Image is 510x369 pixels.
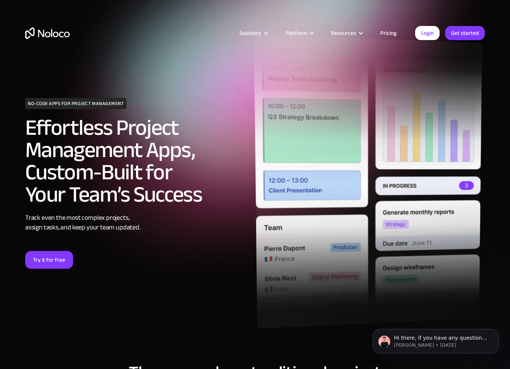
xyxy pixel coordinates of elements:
[25,251,73,269] a: Try it for free
[362,313,510,365] iframe: Intercom notifications message
[230,28,276,38] div: Solutions
[25,213,251,232] div: Track even the most complex projects, assign tasks, and keep your team updated.
[445,26,485,40] a: Get started
[322,28,371,38] div: Resources
[371,28,406,38] a: Pricing
[285,28,307,38] div: Platform
[415,26,440,40] a: Login
[239,28,261,38] div: Solutions
[276,28,322,38] div: Platform
[25,117,251,206] h2: Effortless Project Management Apps, Custom-Built for Your Team’s Success
[331,28,356,38] div: Resources
[25,27,70,39] a: home
[25,98,126,109] h1: NO-CODE APPS FOR PROJECT MANAGEMENT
